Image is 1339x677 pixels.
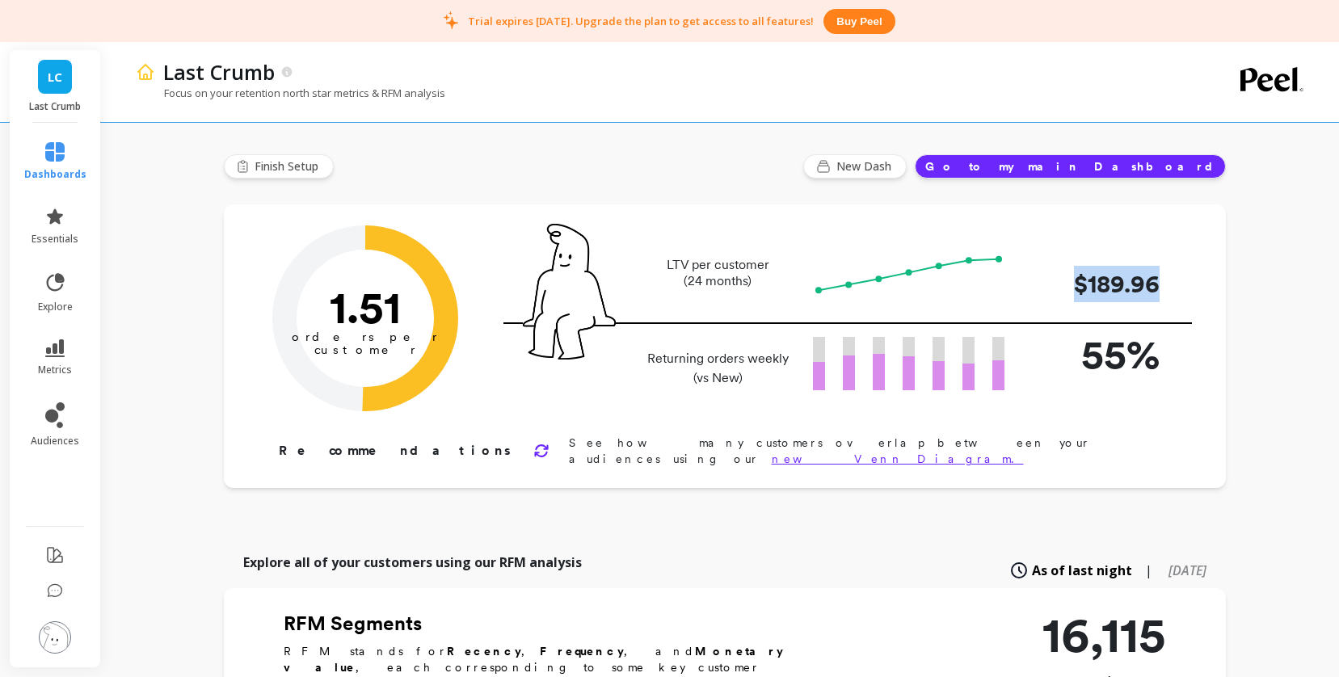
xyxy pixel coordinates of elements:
[1145,561,1152,580] span: |
[163,58,275,86] p: Last Crumb
[468,14,814,28] p: Trial expires [DATE]. Upgrade the plan to get access to all features!
[330,280,401,334] text: 1.51
[1030,324,1160,385] p: 55%
[569,435,1174,467] p: See how many customers overlap between your audiences using our
[284,611,833,637] h2: RFM Segments
[136,86,445,100] p: Focus on your retention north star metrics & RFM analysis
[1042,611,1166,659] p: 16,115
[38,301,73,313] span: explore
[39,621,71,654] img: profile picture
[48,68,62,86] span: LC
[1032,561,1132,580] span: As of last night
[803,154,907,179] button: New Dash
[642,257,794,289] p: LTV per customer (24 months)
[38,364,72,376] span: metrics
[24,168,86,181] span: dashboards
[642,349,794,388] p: Returning orders weekly (vs New)
[447,645,521,658] b: Recency
[243,553,582,572] p: Explore all of your customers using our RFM analysis
[255,158,323,175] span: Finish Setup
[915,154,1226,179] button: Go to my main Dashboard
[772,452,1024,465] a: new Venn Diagram.
[823,9,895,34] button: Buy peel
[1030,266,1160,302] p: $189.96
[292,330,439,344] tspan: orders per
[224,154,334,179] button: Finish Setup
[32,233,78,246] span: essentials
[314,343,416,357] tspan: customer
[279,441,514,460] p: Recommendations
[836,158,896,175] span: New Dash
[31,435,79,448] span: audiences
[540,645,624,658] b: Frequency
[26,100,85,113] p: Last Crumb
[523,224,616,360] img: pal seatted on line
[1168,561,1206,579] span: [DATE]
[136,62,155,82] img: header icon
